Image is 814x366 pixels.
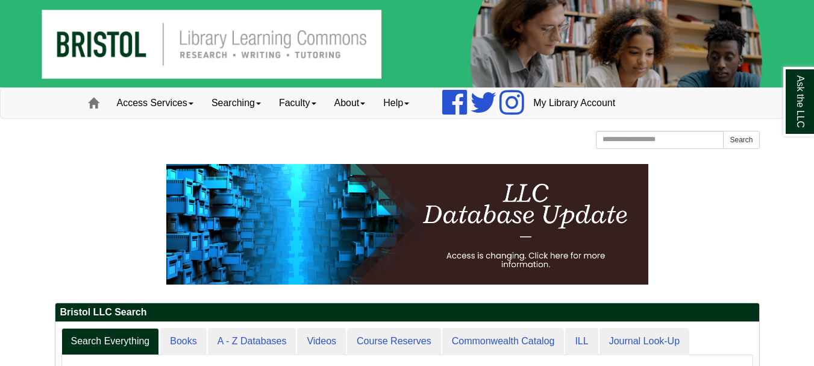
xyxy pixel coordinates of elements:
[524,88,624,118] a: My Library Account
[108,88,202,118] a: Access Services
[374,88,418,118] a: Help
[723,131,759,149] button: Search
[55,303,759,322] h2: Bristol LLC Search
[160,328,206,355] a: Books
[297,328,346,355] a: Videos
[347,328,441,355] a: Course Reserves
[600,328,689,355] a: Journal Look-Up
[442,328,565,355] a: Commonwealth Catalog
[325,88,375,118] a: About
[166,164,648,285] img: HTML tutorial
[208,328,296,355] a: A - Z Databases
[270,88,325,118] a: Faculty
[565,328,598,355] a: ILL
[61,328,160,355] a: Search Everything
[202,88,270,118] a: Searching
